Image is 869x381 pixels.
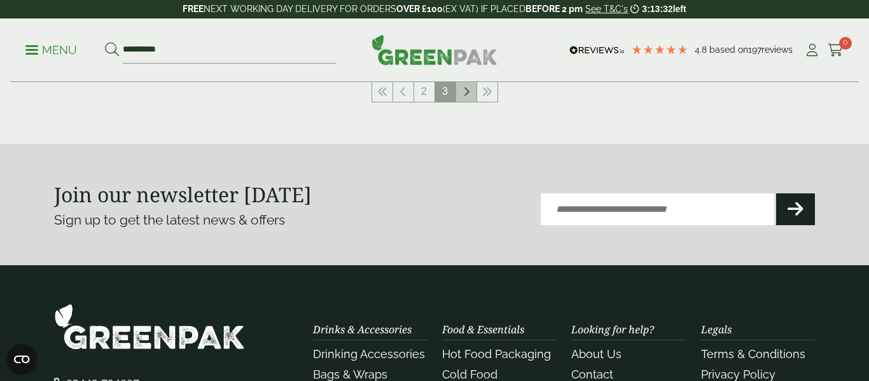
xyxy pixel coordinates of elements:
[828,41,844,60] a: 0
[442,347,551,361] a: Hot Food Packaging
[54,181,312,208] strong: Join our newsletter [DATE]
[313,368,387,381] a: Bags & Wraps
[6,344,37,375] button: Open CMP widget
[571,347,622,361] a: About Us
[435,81,455,102] span: 3
[828,44,844,57] i: Cart
[396,4,443,14] strong: OVER £100
[54,303,245,350] img: GreenPak Supplies
[631,44,688,55] div: 4.79 Stars
[585,4,628,14] a: See T&C's
[571,368,613,381] a: Contact
[673,4,686,14] span: left
[372,34,497,65] img: GreenPak Supplies
[183,4,204,14] strong: FREE
[701,347,805,361] a: Terms & Conditions
[313,347,425,361] a: Drinking Accessories
[804,44,820,57] i: My Account
[642,4,672,14] span: 3:13:32
[525,4,583,14] strong: BEFORE 2 pm
[695,45,709,55] span: 4.8
[25,43,77,55] a: Menu
[701,368,775,381] a: Privacy Policy
[839,37,852,50] span: 0
[748,45,761,55] span: 197
[569,46,625,55] img: REVIEWS.io
[25,43,77,58] p: Menu
[414,81,434,102] a: 2
[54,210,396,230] p: Sign up to get the latest news & offers
[761,45,793,55] span: reviews
[709,45,748,55] span: Based on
